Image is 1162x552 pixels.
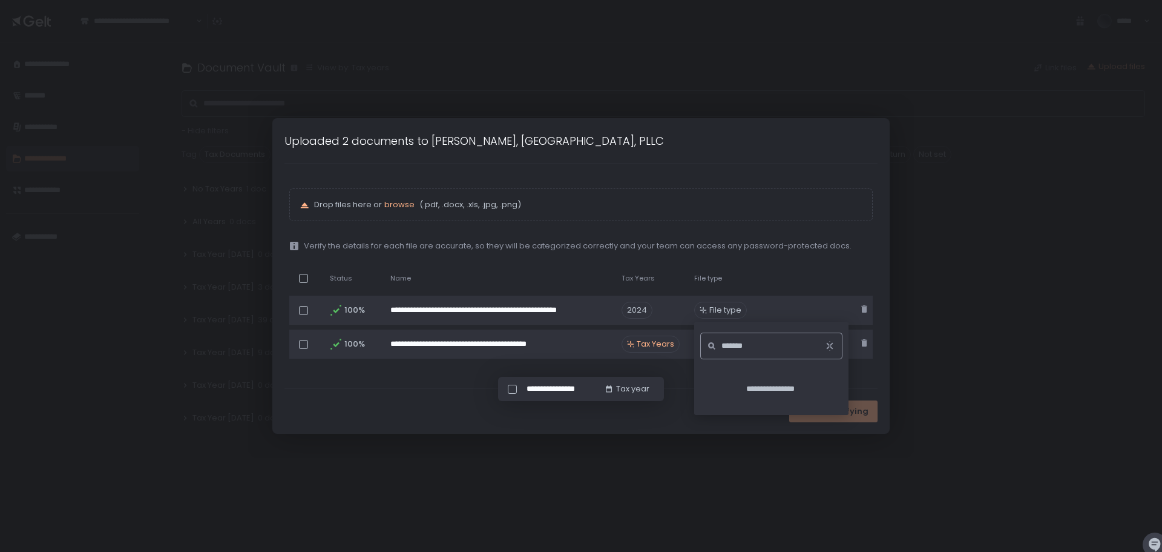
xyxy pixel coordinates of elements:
[330,274,352,283] span: Status
[604,384,649,394] button: Tax year
[390,274,411,283] span: Name
[304,241,852,251] span: Verify the details for each file are accurate, so they will be categorized correctly and your tea...
[314,199,862,210] p: Drop files here or
[384,199,415,210] button: browse
[637,339,674,350] span: Tax Years
[284,133,664,149] h1: Uploaded 2 documents to [PERSON_NAME], [GEOGRAPHIC_DATA], PLLC
[694,274,722,283] span: File type
[622,302,652,319] span: 2024
[344,305,364,316] span: 100%
[417,199,521,210] span: (.pdf, .docx, .xls, .jpg, .png)
[709,305,741,316] span: File type
[344,339,364,350] span: 100%
[622,274,655,283] span: Tax Years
